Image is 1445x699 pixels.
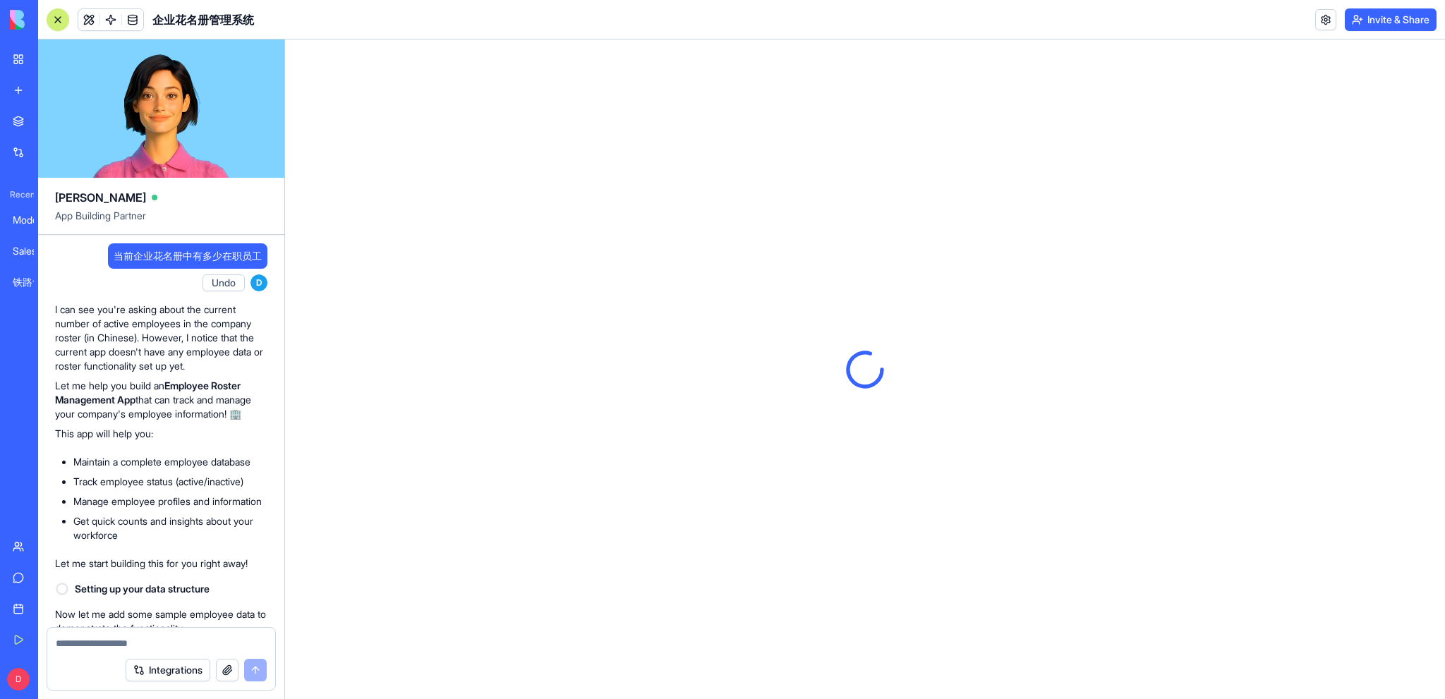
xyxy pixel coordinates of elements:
[202,274,245,291] button: Undo
[55,189,146,206] span: [PERSON_NAME]
[13,213,52,227] div: Modern HR Suite
[73,494,267,509] li: Manage employee profiles and information
[126,659,210,681] button: Integrations
[4,268,61,296] a: 铁路售票系统
[73,514,267,542] li: Get quick counts and insights about your workforce
[55,607,267,636] p: Now let me add some sample employee data to demonstrate the functionality:
[4,237,61,265] a: Sales Pitch Generator
[4,189,34,200] span: Recent
[55,303,267,373] p: I can see you're asking about the current number of active employees in the company roster (in Ch...
[4,206,61,234] a: Modern HR Suite
[55,427,267,441] p: This app will help you:
[10,10,97,30] img: logo
[250,274,267,291] span: D
[13,275,52,289] div: 铁路售票系统
[75,582,210,596] span: Setting up your data structure
[13,244,52,258] div: Sales Pitch Generator
[55,379,267,421] p: Let me help you build an that can track and manage your company's employee information! 🏢
[1345,8,1437,31] button: Invite & Share
[114,249,262,263] span: 当前企业花名册中有多少在职员工
[55,557,267,571] p: Let me start building this for you right away!
[55,209,267,234] span: App Building Partner
[73,455,267,469] li: Maintain a complete employee database
[73,475,267,489] li: Track employee status (active/inactive)
[7,668,30,691] span: D
[152,11,254,28] span: 企业花名册管理系统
